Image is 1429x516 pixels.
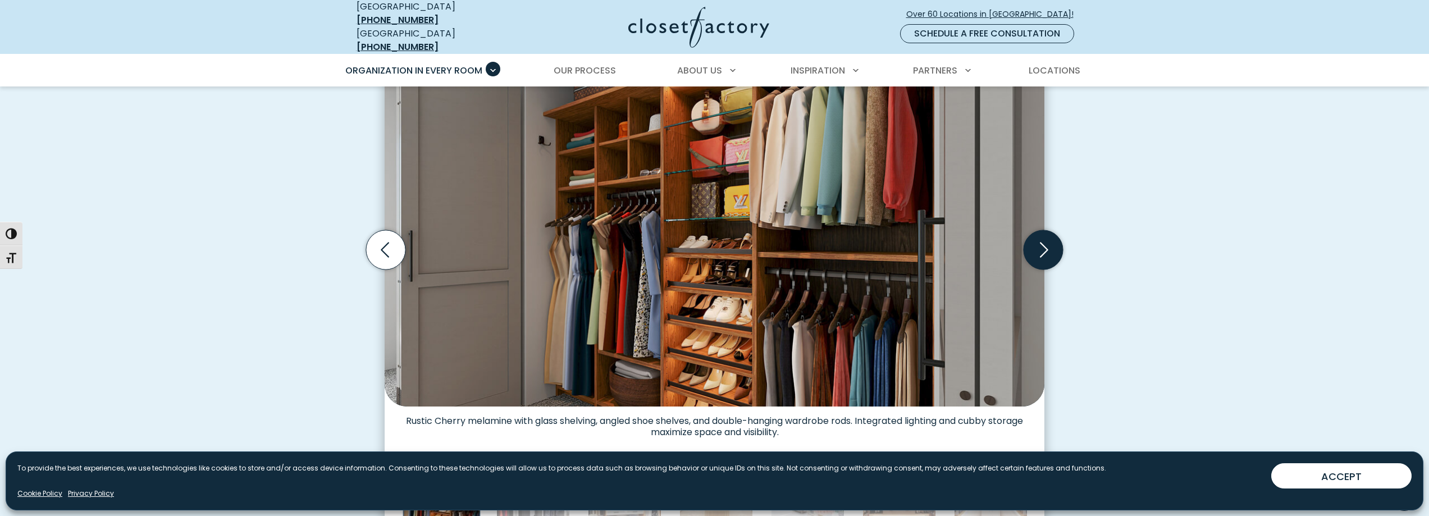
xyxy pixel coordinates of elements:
[1019,226,1067,274] button: Next slide
[17,463,1106,473] p: To provide the best experiences, we use technologies like cookies to store and/or access device i...
[345,64,482,77] span: Organization in Every Room
[554,64,616,77] span: Our Process
[385,407,1044,438] figcaption: Rustic Cherry melamine with glass shelving, angled shoe shelves, and double-hanging wardrobe rods...
[791,64,845,77] span: Inspiration
[906,8,1083,20] span: Over 60 Locations in [GEOGRAPHIC_DATA]!
[628,7,769,48] img: Closet Factory Logo
[68,488,114,499] a: Privacy Policy
[357,27,519,54] div: [GEOGRAPHIC_DATA]
[362,226,410,274] button: Previous slide
[1029,64,1080,77] span: Locations
[337,55,1092,86] nav: Primary Menu
[357,40,439,53] a: [PHONE_NUMBER]
[906,4,1083,24] a: Over 60 Locations in [GEOGRAPHIC_DATA]!
[385,62,1044,406] img: Built-in custom closet Rustic Cherry melamine with glass shelving, angled shoe shelves, and tripl...
[1271,463,1412,488] button: ACCEPT
[900,24,1074,43] a: Schedule a Free Consultation
[677,64,722,77] span: About Us
[17,488,62,499] a: Cookie Policy
[357,13,439,26] a: [PHONE_NUMBER]
[913,64,957,77] span: Partners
